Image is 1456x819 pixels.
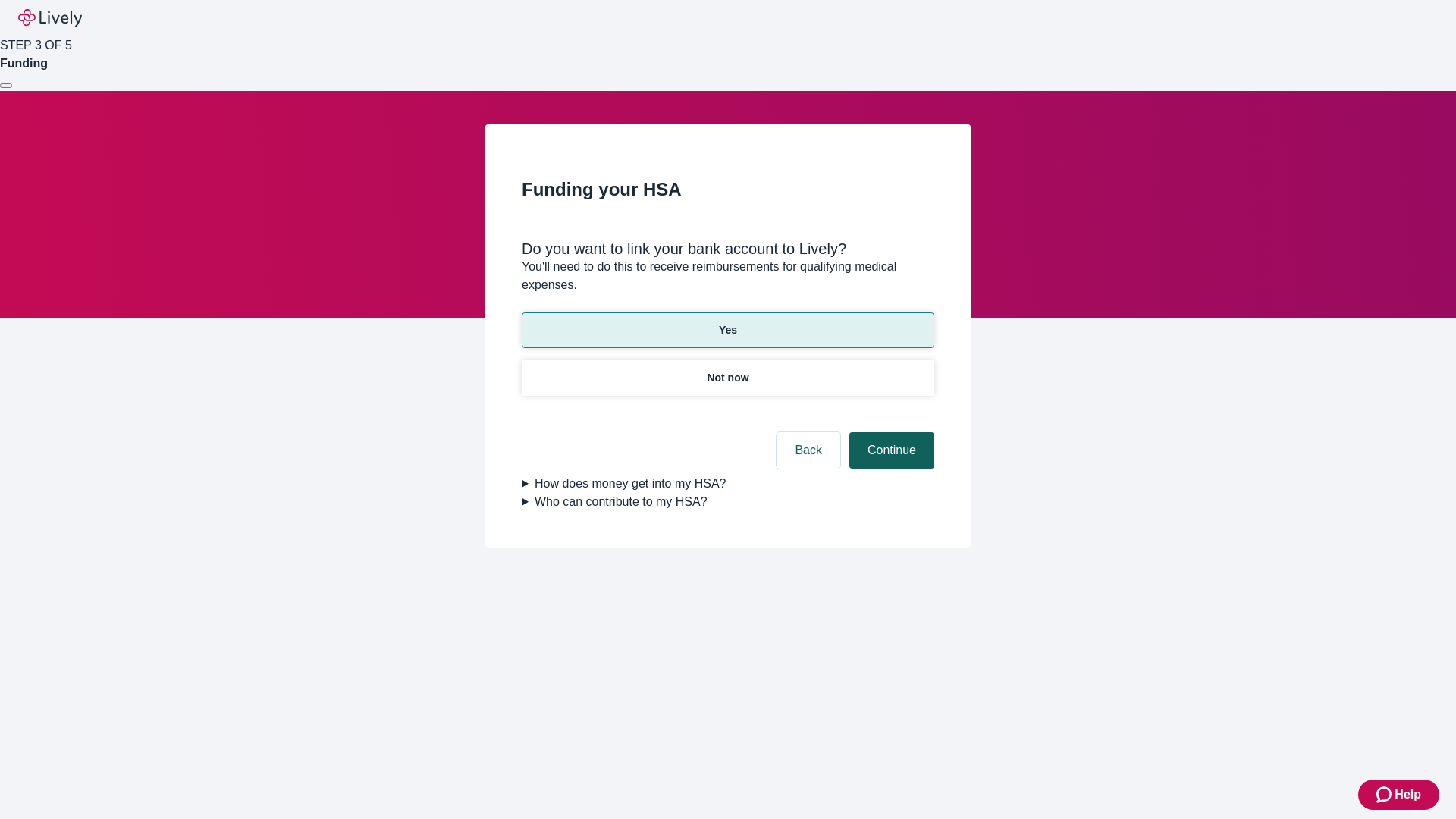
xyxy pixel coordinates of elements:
p: Not now [707,370,748,386]
summary: How does money get into my HSA? [522,475,934,493]
button: Yes [522,312,934,348]
p: Yes [719,322,737,338]
span: Help [1395,786,1421,804]
summary: Who can contribute to my HSA? [522,493,934,511]
p: You'll need to do this to receive reimbursements for qualifying medical expenses. [522,258,934,294]
button: Not now [522,360,934,396]
div: Do you want to link your bank account to Lively? [522,240,934,258]
h2: Funding your HSA [522,176,934,203]
button: Continue [849,432,934,469]
img: Lively [18,9,82,27]
button: Back [777,432,840,469]
button: Zendesk support iconHelp [1358,780,1439,810]
svg: Zendesk support icon [1376,786,1395,804]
